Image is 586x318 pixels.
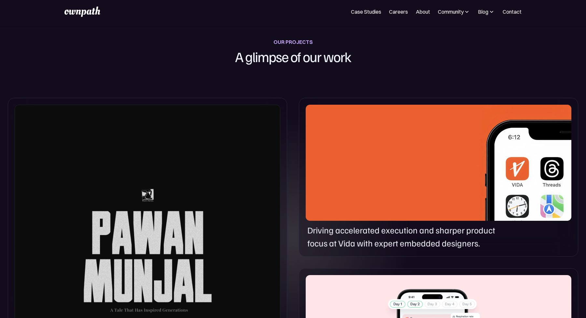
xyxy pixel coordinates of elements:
[438,8,470,16] div: Community
[503,8,522,16] a: Contact
[478,8,488,16] div: Blog
[202,46,384,67] h1: A glimpse of our work
[307,223,513,250] p: Driving accelerated execution and sharper product focus at Vida with expert embedded designers.
[478,8,495,16] div: Blog
[438,8,464,16] div: Community
[351,8,381,16] a: Case Studies
[389,8,408,16] a: Careers
[273,37,313,46] div: OUR PROJECTS
[416,8,430,16] a: About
